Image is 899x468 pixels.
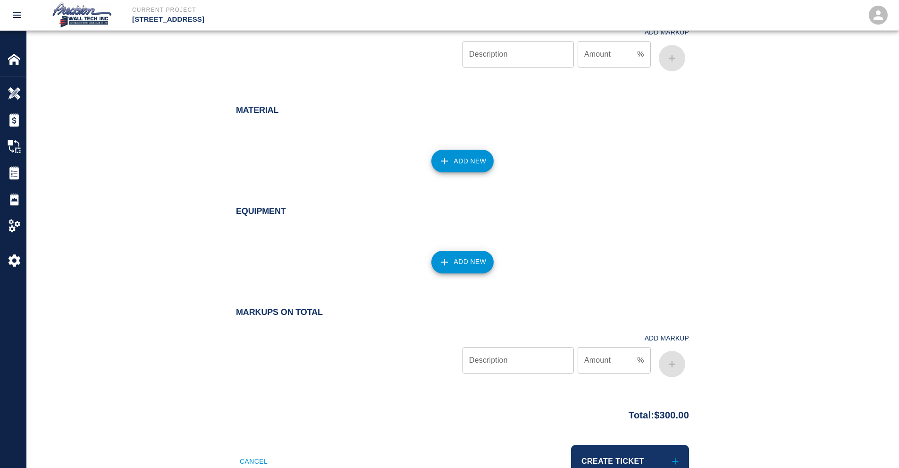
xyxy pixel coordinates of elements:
button: Add New [431,251,494,273]
iframe: Chat Widget [852,423,899,468]
p: Total: $300.00 [629,404,689,422]
h4: Add Markup [645,28,689,36]
p: % [637,355,644,366]
img: Precision Wall Tech, Inc. [51,2,113,28]
h4: Add Markup [645,334,689,342]
h2: Material [236,105,689,116]
button: Add New [431,150,494,172]
p: % [637,49,644,60]
p: [STREET_ADDRESS] [132,14,501,25]
button: open drawer [6,4,28,26]
h2: Equipment [236,206,689,217]
p: Current Project [132,6,501,14]
h2: Markups on Total [236,307,689,318]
